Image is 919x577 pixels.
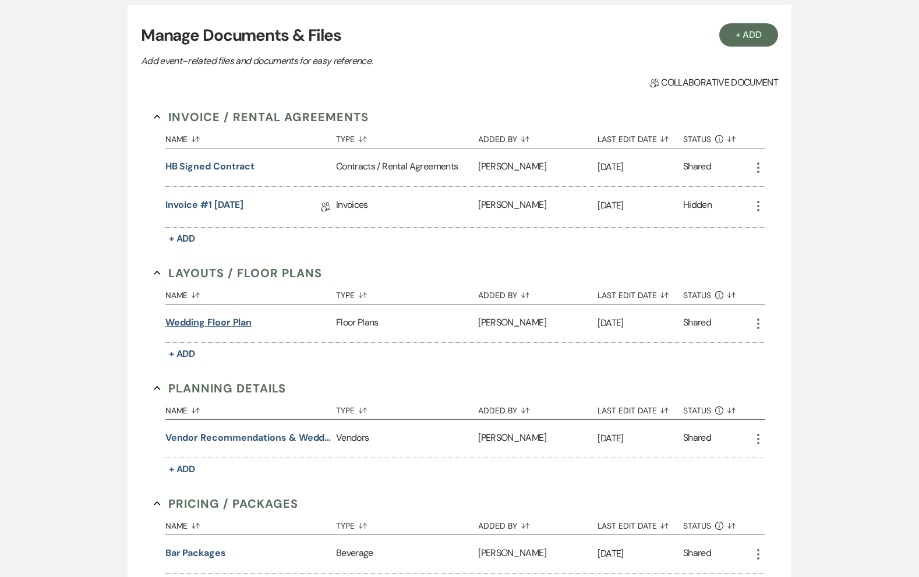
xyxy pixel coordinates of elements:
[598,126,683,148] button: Last Edit Date
[683,431,711,447] div: Shared
[169,348,196,360] span: + Add
[169,232,196,245] span: + Add
[165,160,255,174] button: HB Signed Contract
[683,198,712,216] div: Hidden
[165,282,336,304] button: Name
[336,535,478,573] div: Beverage
[154,495,298,512] button: Pricing / Packages
[165,126,336,148] button: Name
[598,316,683,331] p: [DATE]
[336,512,478,534] button: Type
[336,420,478,458] div: Vendors
[598,397,683,419] button: Last Edit Date
[478,397,598,419] button: Added By
[598,512,683,534] button: Last Edit Date
[478,535,598,573] div: [PERSON_NAME]
[165,316,252,330] button: Wedding Floor Plan
[683,126,751,148] button: Status
[336,187,478,227] div: Invoices
[650,76,778,90] span: Collaborative document
[169,463,196,475] span: + Add
[683,135,711,143] span: Status
[598,431,683,446] p: [DATE]
[683,397,751,419] button: Status
[683,546,711,562] div: Shared
[154,380,286,397] button: Planning Details
[336,397,478,419] button: Type
[336,126,478,148] button: Type
[336,282,478,304] button: Type
[598,198,683,213] p: [DATE]
[165,346,199,362] button: + Add
[336,148,478,186] div: Contracts / Rental Agreements
[683,291,711,299] span: Status
[598,282,683,304] button: Last Edit Date
[165,461,199,477] button: + Add
[141,23,778,48] h3: Manage Documents & Files
[165,397,336,419] button: Name
[598,160,683,175] p: [DATE]
[478,126,598,148] button: Added By
[683,512,751,534] button: Status
[598,546,683,561] p: [DATE]
[478,282,598,304] button: Added By
[683,160,711,175] div: Shared
[165,431,331,445] button: Vendor Recommendations & Wedding Planning Checklist
[478,148,598,186] div: [PERSON_NAME]
[141,54,549,69] p: Add event–related files and documents for easy reference.
[683,406,711,415] span: Status
[165,231,199,247] button: + Add
[478,420,598,458] div: [PERSON_NAME]
[165,546,226,560] button: Bar Packages
[478,187,598,227] div: [PERSON_NAME]
[154,264,322,282] button: Layouts / Floor Plans
[683,282,751,304] button: Status
[336,305,478,342] div: Floor Plans
[719,23,779,47] button: + Add
[478,512,598,534] button: Added By
[165,198,244,216] a: Invoice #1 [DATE]
[478,305,598,342] div: [PERSON_NAME]
[683,316,711,331] div: Shared
[154,108,369,126] button: Invoice / Rental Agreements
[165,512,336,534] button: Name
[683,522,711,530] span: Status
